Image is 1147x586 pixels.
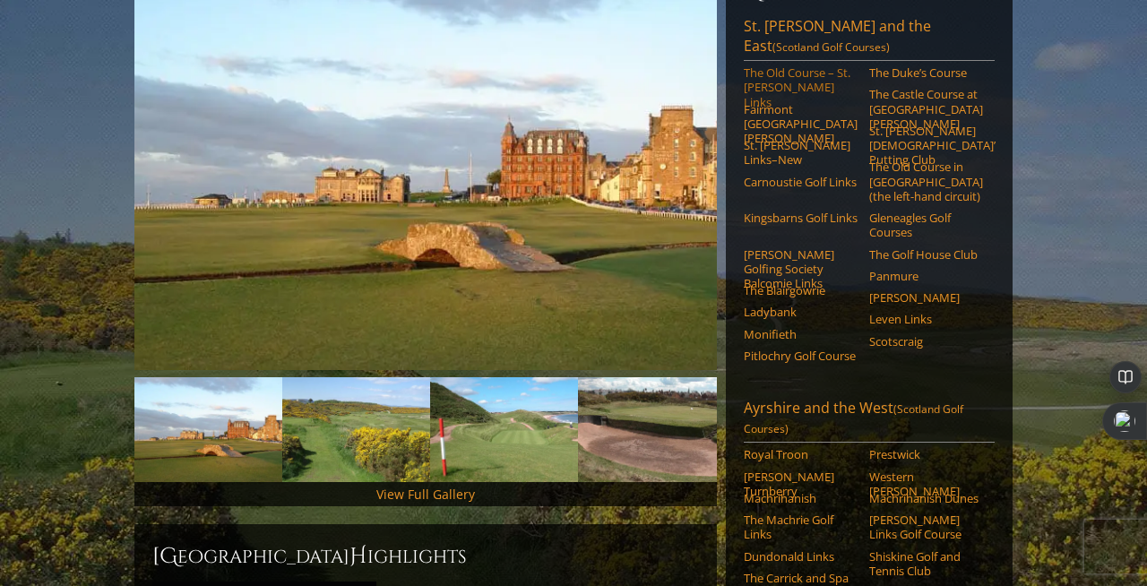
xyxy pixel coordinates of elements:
a: The Old Course – St. [PERSON_NAME] Links [744,65,858,109]
h2: [GEOGRAPHIC_DATA] ighlights [152,542,699,571]
a: [PERSON_NAME] Golfing Society Balcomie Links [744,247,858,291]
a: Prestwick [869,447,983,461]
a: St. [PERSON_NAME] and the East(Scotland Golf Courses) [744,16,995,61]
a: The Castle Course at [GEOGRAPHIC_DATA][PERSON_NAME] [869,87,983,131]
a: Ladybank [744,305,858,319]
a: Kingsbarns Golf Links [744,211,858,225]
a: Ayrshire and the West(Scotland Golf Courses) [744,398,995,443]
a: Pitlochry Golf Course [744,349,858,363]
a: Monifieth [744,327,858,341]
a: Machrihanish Dunes [869,491,983,505]
a: Western [PERSON_NAME] [869,470,983,499]
a: St. [PERSON_NAME] [DEMOGRAPHIC_DATA]’ Putting Club [869,124,983,168]
a: The Old Course in [GEOGRAPHIC_DATA] (the left-hand circuit) [869,159,983,203]
a: View Full Gallery [376,486,475,503]
a: Machrihanish [744,491,858,505]
span: (Scotland Golf Courses) [772,39,890,55]
a: Royal Troon [744,447,858,461]
a: The Machrie Golf Links [744,513,858,542]
span: H [349,542,367,571]
a: Shiskine Golf and Tennis Club [869,549,983,579]
a: The Carrick and Spa [744,571,858,585]
a: Scotscraig [869,334,983,349]
a: [PERSON_NAME] Links Golf Course [869,513,983,542]
a: Gleneagles Golf Courses [869,211,983,240]
a: The Golf House Club [869,247,983,262]
a: [PERSON_NAME] Turnberry [744,470,858,499]
a: Carnoustie Golf Links [744,175,858,189]
a: Dundonald Links [744,549,858,564]
a: Panmure [869,269,983,283]
a: Leven Links [869,312,983,326]
a: [PERSON_NAME] [869,290,983,305]
a: Fairmont [GEOGRAPHIC_DATA][PERSON_NAME] [744,102,858,146]
a: The Duke’s Course [869,65,983,80]
a: St. [PERSON_NAME] Links–New [744,138,858,168]
a: The Blairgowrie [744,283,858,297]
